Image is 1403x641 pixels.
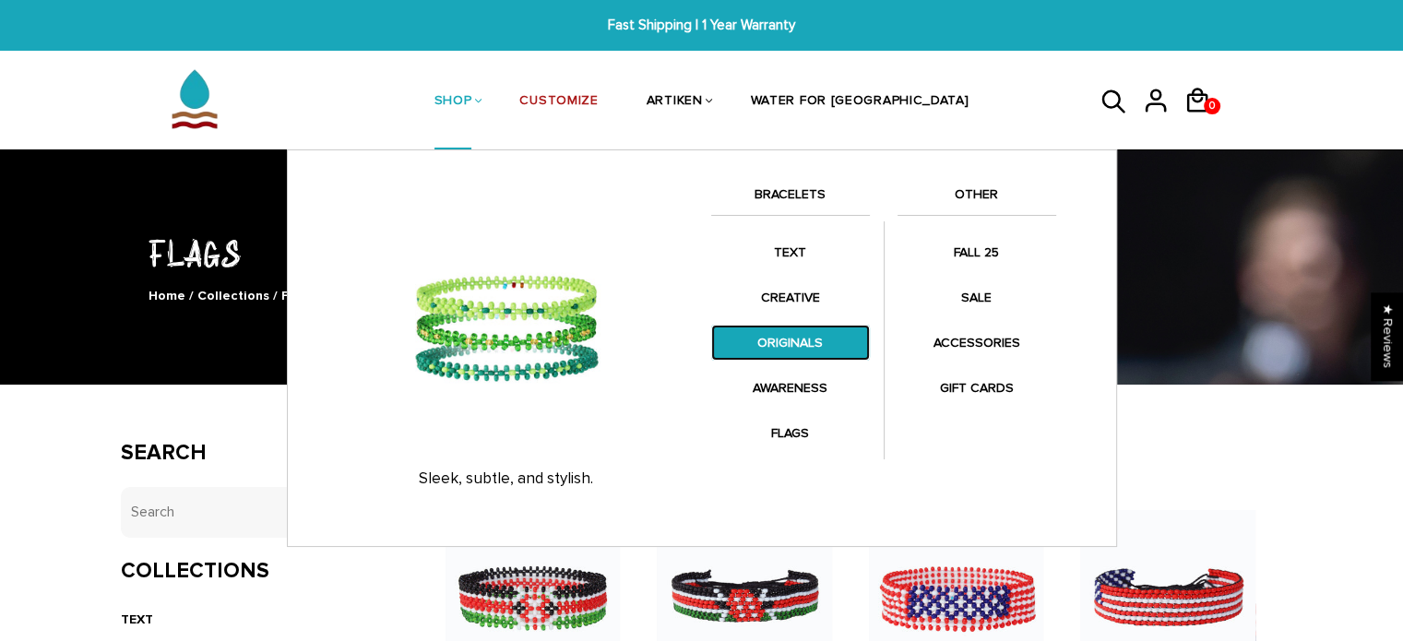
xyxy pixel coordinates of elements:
[121,558,391,585] h3: Collections
[121,440,391,467] h3: Search
[121,611,153,627] a: TEXT
[711,234,870,270] a: TEXT
[519,53,598,151] a: CUSTOMIZE
[121,487,391,538] input: Search
[711,415,870,451] a: FLAGS
[711,370,870,406] a: AWARENESS
[320,469,693,488] p: Sleek, subtle, and stylish.
[898,279,1056,315] a: SALE
[1183,120,1225,123] a: 0
[711,184,870,215] a: BRACELETS
[434,53,472,151] a: SHOP
[149,288,185,303] a: Home
[281,288,324,303] span: FLAGS
[273,288,278,303] span: /
[1372,292,1403,380] div: Click to open Judge.me floating reviews tab
[432,15,970,36] span: Fast Shipping | 1 Year Warranty
[121,228,1283,277] h1: FLAGS
[898,370,1056,406] a: GIFT CARDS
[189,288,194,303] span: /
[711,279,870,315] a: CREATIVE
[711,325,870,361] a: ORIGINALS
[1205,93,1219,119] span: 0
[647,53,703,151] a: ARTIKEN
[898,184,1056,215] a: OTHER
[898,325,1056,361] a: ACCESSORIES
[197,288,269,303] a: Collections
[898,234,1056,270] a: FALL 25
[751,53,969,151] a: WATER FOR [GEOGRAPHIC_DATA]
